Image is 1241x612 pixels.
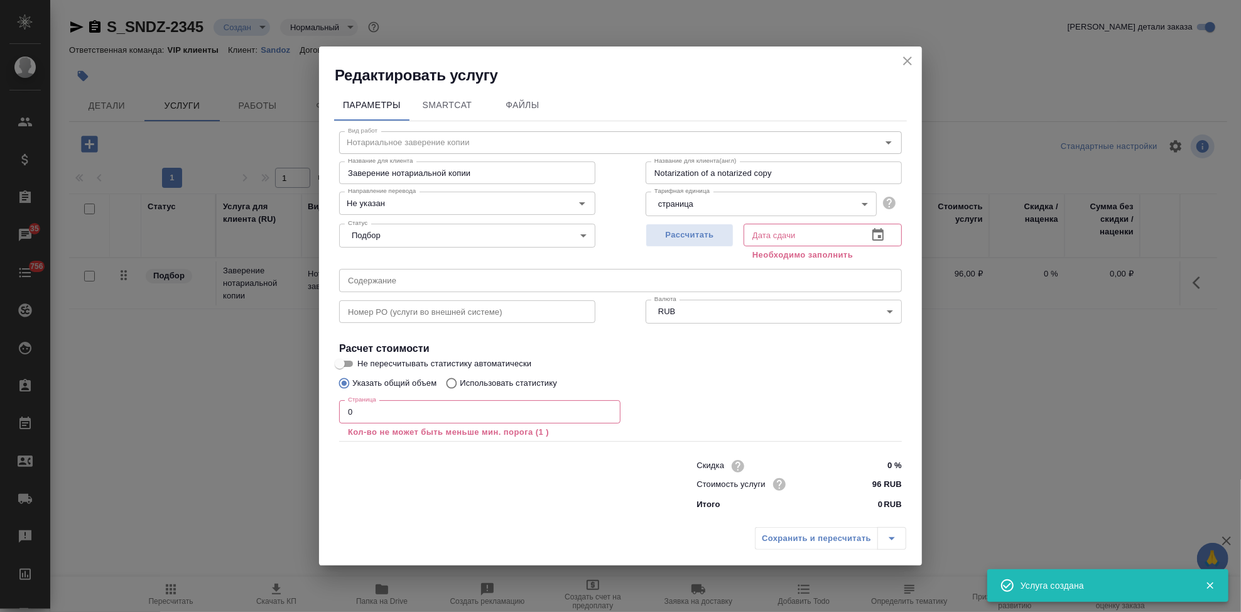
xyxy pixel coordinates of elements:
h2: Редактировать услугу [335,65,922,85]
span: SmartCat [417,97,477,113]
span: Рассчитать [653,228,727,243]
p: Указать общий объем [352,377,436,390]
span: Файлы [492,97,553,113]
input: ✎ Введи что-нибудь [855,475,902,493]
button: страница [654,199,697,209]
div: страница [646,192,877,216]
p: Кол-во не может быть меньше мин. порога (1 ) [348,426,612,439]
p: Использовать статистику [460,377,557,390]
button: Open [573,195,591,212]
p: Необходимо заполнить [752,249,893,261]
button: Рассчитать [646,224,734,247]
span: Не пересчитывать статистику автоматически [357,358,531,370]
p: Стоимость услуги [696,478,766,491]
span: Параметры [342,97,402,113]
button: close [898,52,917,70]
button: Закрыть [1197,580,1223,591]
div: Подбор [339,224,595,248]
button: RUB [654,306,679,317]
p: Итого [696,498,720,511]
div: RUB [646,300,902,324]
div: Услуга создана [1021,579,1186,592]
p: Скидка [696,459,724,472]
button: Подбор [348,230,384,241]
input: ✎ Введи что-нибудь [855,457,902,475]
p: 0 [878,498,882,511]
div: split button [755,527,906,550]
h4: Расчет стоимости [339,341,902,356]
p: RUB [884,498,902,511]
